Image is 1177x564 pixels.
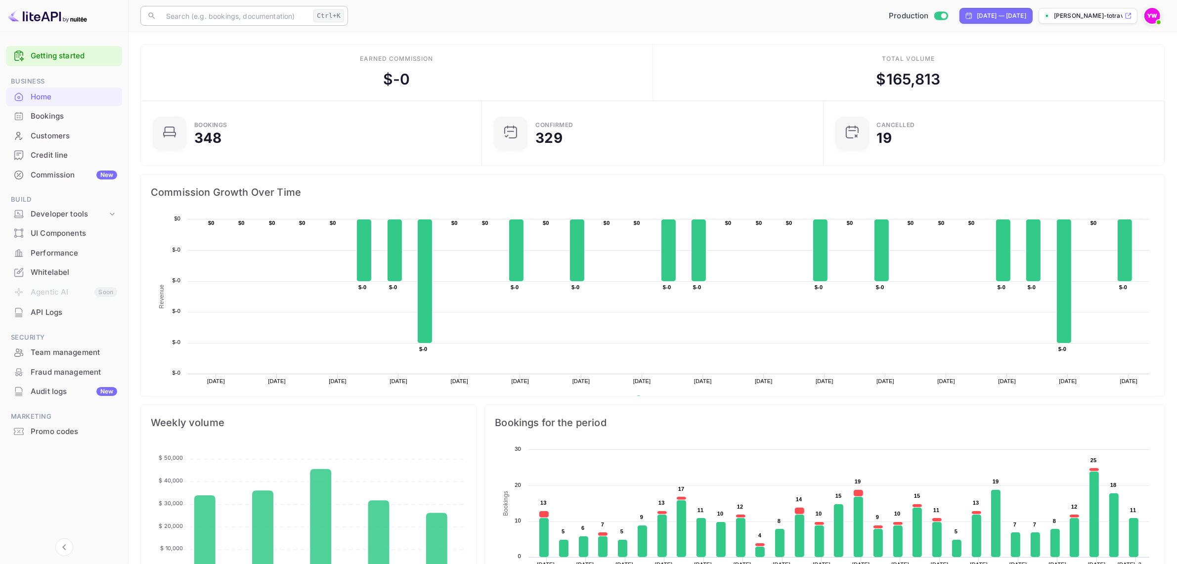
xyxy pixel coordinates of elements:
[1013,521,1016,527] text: 7
[6,127,122,146] div: Customers
[159,522,183,529] tspan: $ 20,000
[889,10,929,22] span: Production
[1028,284,1036,290] text: $-0
[640,514,643,520] text: 9
[1110,482,1117,488] text: 18
[6,382,122,400] a: Audit logsNew
[885,10,952,22] div: Switch to Sandbox mode
[511,284,519,290] text: $-0
[725,220,732,226] text: $0
[6,224,122,243] div: UI Components
[1053,518,1056,524] text: 8
[543,220,549,226] text: $0
[1090,220,1097,226] text: $0
[601,521,604,527] text: 7
[1090,457,1097,463] text: 25
[755,378,773,384] text: [DATE]
[96,387,117,396] div: New
[645,395,670,402] text: Revenue
[6,263,122,282] div: Whitelabel
[6,363,122,381] a: Fraud management
[778,518,781,524] text: 8
[877,122,915,128] div: CANCELLED
[269,220,275,226] text: $0
[389,284,397,290] text: $-0
[6,303,122,322] div: API Logs
[6,46,122,66] div: Getting started
[207,378,225,384] text: [DATE]
[816,511,822,517] text: 10
[174,216,180,221] text: $0
[31,426,117,437] div: Promo codes
[6,224,122,242] a: UI Components
[1033,521,1036,527] text: 7
[634,220,640,226] text: $0
[6,244,122,262] a: Performance
[159,477,183,484] tspan: $ 40,000
[6,146,122,165] div: Credit line
[6,244,122,263] div: Performance
[159,500,183,507] tspan: $ 30,000
[419,346,427,352] text: $-0
[855,478,861,484] text: 19
[6,303,122,321] a: API Logs
[6,87,122,107] div: Home
[933,507,940,513] text: 11
[697,507,704,513] text: 11
[515,518,522,523] text: 10
[6,363,122,382] div: Fraud management
[1059,378,1077,384] text: [DATE]
[158,284,165,308] text: Revenue
[6,422,122,441] div: Promo codes
[6,166,122,185] div: CommissionNew
[268,378,286,384] text: [DATE]
[620,528,623,534] text: 5
[6,332,122,343] span: Security
[6,206,122,223] div: Developer tools
[194,131,221,145] div: 348
[6,127,122,145] a: Customers
[31,50,117,62] a: Getting started
[160,6,309,26] input: Search (e.g. bookings, documentation)
[6,194,122,205] span: Build
[31,307,117,318] div: API Logs
[572,378,590,384] text: [DATE]
[8,8,87,24] img: LiteAPI logo
[663,284,671,290] text: $-0
[238,220,245,226] text: $0
[31,248,117,259] div: Performance
[581,525,584,531] text: 6
[173,277,180,283] text: $-0
[451,378,469,384] text: [DATE]
[159,455,183,462] tspan: $ 50,000
[535,122,573,128] div: Confirmed
[717,511,724,517] text: 10
[737,504,743,510] text: 12
[882,54,935,63] div: Total volume
[6,87,122,106] a: Home
[955,528,958,534] text: 5
[968,220,975,226] text: $0
[383,68,410,90] div: $ -0
[876,284,884,290] text: $-0
[540,500,547,506] text: 13
[31,130,117,142] div: Customers
[6,146,122,164] a: Credit line
[31,111,117,122] div: Bookings
[6,76,122,87] span: Business
[515,446,522,452] text: 30
[6,343,122,361] a: Team management
[173,247,180,253] text: $-0
[1054,11,1123,20] p: [PERSON_NAME]-totravel...
[914,493,920,499] text: 15
[786,220,792,226] text: $0
[894,511,901,517] text: 10
[31,209,107,220] div: Developer tools
[313,9,344,22] div: Ctrl+K
[571,284,579,290] text: $-0
[390,378,407,384] text: [DATE]
[998,378,1016,384] text: [DATE]
[208,220,215,226] text: $0
[482,220,488,226] text: $0
[6,166,122,184] a: CommissionNew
